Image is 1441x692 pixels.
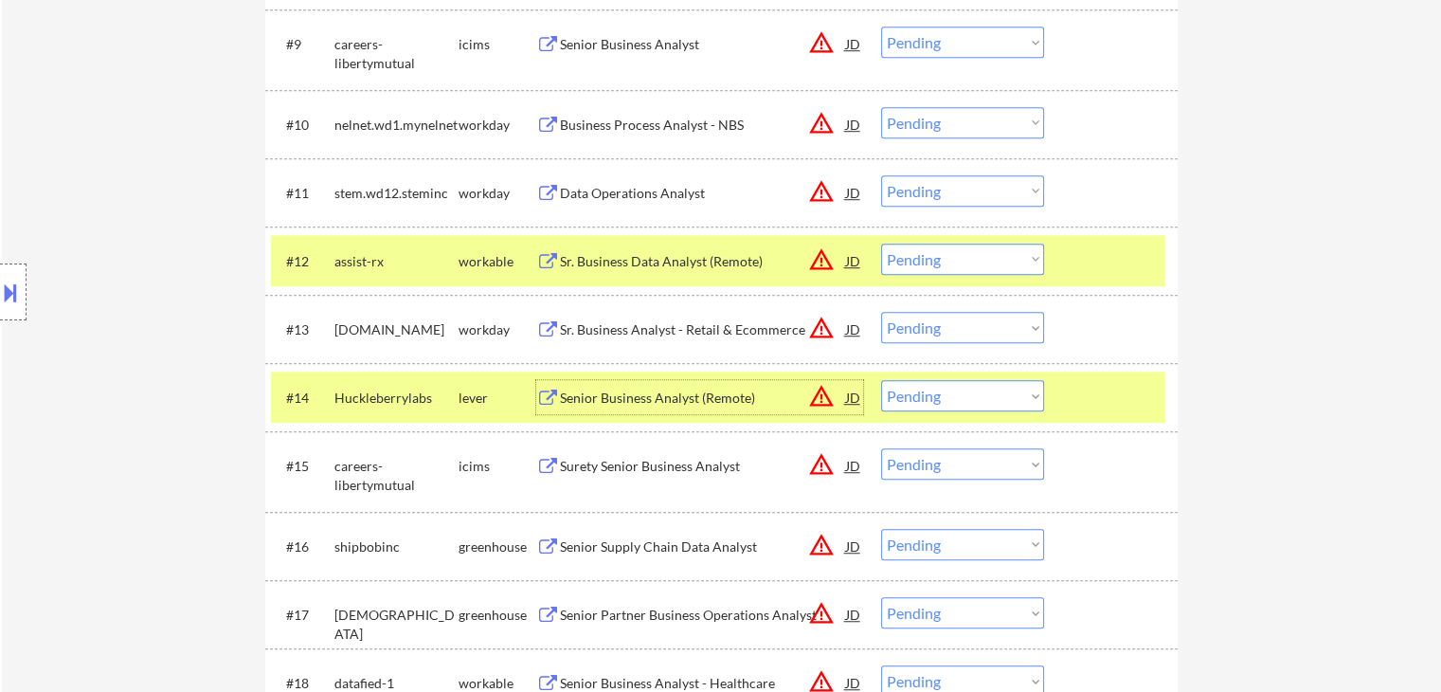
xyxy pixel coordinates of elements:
[560,537,846,556] div: Senior Supply Chain Data Analyst
[560,606,846,625] div: Senior Partner Business Operations Analyst
[334,389,459,408] div: Huckleberrylabs
[459,184,536,203] div: workday
[334,184,459,203] div: stem.wd12.steminc
[459,389,536,408] div: lever
[808,29,835,56] button: warning_amber
[808,246,835,273] button: warning_amber
[459,606,536,625] div: greenhouse
[844,107,863,141] div: JD
[286,116,319,135] div: #10
[459,35,536,54] div: icims
[334,606,459,643] div: [DEMOGRAPHIC_DATA]
[286,606,319,625] div: #17
[560,389,846,408] div: Senior Business Analyst (Remote)
[334,537,459,556] div: shipbobinc
[560,252,846,271] div: Sr. Business Data Analyst (Remote)
[844,448,863,483] div: JD
[334,35,459,72] div: careers-libertymutual
[459,457,536,476] div: icims
[844,529,863,563] div: JD
[844,27,863,61] div: JD
[459,252,536,271] div: workable
[560,184,846,203] div: Data Operations Analyst
[808,383,835,410] button: warning_amber
[808,315,835,341] button: warning_amber
[459,116,536,135] div: workday
[808,178,835,205] button: warning_amber
[844,175,863,209] div: JD
[808,451,835,478] button: warning_amber
[844,380,863,414] div: JD
[560,35,846,54] div: Senior Business Analyst
[560,116,846,135] div: Business Process Analyst - NBS
[808,110,835,137] button: warning_amber
[844,244,863,278] div: JD
[459,537,536,556] div: greenhouse
[808,600,835,627] button: warning_amber
[560,320,846,339] div: Sr. Business Analyst - Retail & Ecommerce
[334,116,459,135] div: nelnet.wd1.mynelnet
[334,457,459,494] div: careers-libertymutual
[560,457,846,476] div: Surety Senior Business Analyst
[334,320,459,339] div: [DOMAIN_NAME]
[844,597,863,631] div: JD
[286,537,319,556] div: #16
[334,252,459,271] div: assist-rx
[808,532,835,558] button: warning_amber
[286,35,319,54] div: #9
[459,320,536,339] div: workday
[844,312,863,346] div: JD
